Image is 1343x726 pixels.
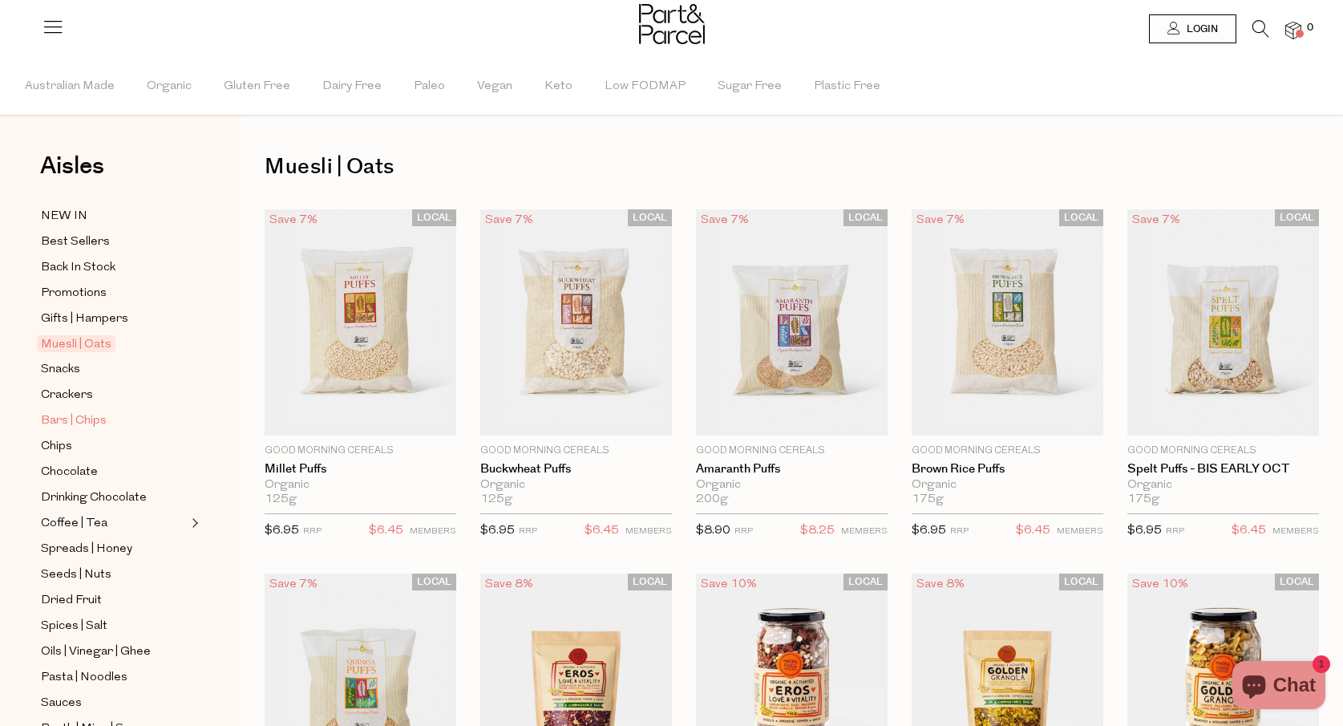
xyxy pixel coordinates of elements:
[41,539,187,559] a: Spreads | Honey
[1127,525,1162,537] span: $6.95
[41,590,187,610] a: Dried Fruit
[544,59,572,115] span: Keto
[480,525,515,537] span: $6.95
[718,59,782,115] span: Sugar Free
[265,478,456,493] div: Organic
[41,513,187,533] a: Coffee | Tea
[41,591,102,610] span: Dried Fruit
[696,525,730,537] span: $8.90
[912,493,944,507] span: 175g
[25,59,115,115] span: Australian Made
[1127,574,1193,595] div: Save 10%
[1303,21,1317,35] span: 0
[1127,209,1319,436] img: Spelt Puffs - BIS EARLY OCT
[480,209,538,231] div: Save 7%
[41,232,187,252] a: Best Sellers
[41,514,107,533] span: Coffee | Tea
[41,489,147,508] span: Drinking Chocolate
[950,527,969,536] small: RRP
[41,616,187,636] a: Spices | Salt
[696,574,762,595] div: Save 10%
[480,444,672,458] p: Good Morning Cereals
[147,59,192,115] span: Organic
[265,148,1319,185] h1: Muesli | Oats
[480,493,512,507] span: 125g
[41,385,187,405] a: Crackers
[1149,14,1236,43] a: Login
[40,148,104,184] span: Aisles
[41,643,151,662] span: Oils | Vinegar | Ghee
[41,488,187,508] a: Drinking Chocolate
[41,437,72,456] span: Chips
[912,209,1103,436] img: Brown Rice Puffs
[412,209,456,226] span: LOCAL
[224,59,290,115] span: Gluten Free
[41,386,93,405] span: Crackers
[696,209,754,231] div: Save 7%
[1127,493,1159,507] span: 175g
[1183,22,1218,36] span: Login
[1275,574,1319,590] span: LOCAL
[41,693,187,713] a: Sauces
[369,521,403,541] span: $6.45
[912,462,1103,477] a: Brown Rice Puffs
[628,209,672,226] span: LOCAL
[519,527,537,536] small: RRP
[1016,521,1050,541] span: $6.45
[41,667,187,687] a: Pasta | Noodles
[265,493,297,507] span: 125g
[265,462,456,477] a: Millet Puffs
[696,478,888,493] div: Organic
[585,521,619,541] span: $6.45
[41,360,80,379] span: Snacks
[41,258,115,278] span: Back In Stock
[480,478,672,493] div: Organic
[41,565,187,585] a: Seeds | Nuts
[480,462,672,477] a: Buckwheat Puffs
[40,154,104,194] a: Aisles
[800,521,835,541] span: $8.25
[1166,527,1184,536] small: RRP
[41,436,187,456] a: Chips
[37,335,115,352] span: Muesli | Oats
[696,209,888,436] img: Amaranth Puffs
[265,209,322,231] div: Save 7%
[41,462,187,482] a: Chocolate
[841,527,888,536] small: MEMBERS
[265,444,456,458] p: Good Morning Cereals
[696,462,888,477] a: Amaranth Puffs
[912,574,969,595] div: Save 8%
[303,527,322,536] small: RRP
[639,4,705,44] img: Part&Parcel
[1272,527,1319,536] small: MEMBERS
[41,309,187,329] a: Gifts | Hampers
[912,478,1103,493] div: Organic
[188,513,199,533] button: Expand/Collapse Coffee | Tea
[912,444,1103,458] p: Good Morning Cereals
[912,525,946,537] span: $6.95
[480,574,538,595] div: Save 8%
[41,284,107,303] span: Promotions
[912,209,969,231] div: Save 7%
[265,574,322,595] div: Save 7%
[265,525,299,537] span: $6.95
[41,411,187,431] a: Bars | Chips
[1285,22,1301,39] a: 0
[41,540,132,559] span: Spreads | Honey
[414,59,445,115] span: Paleo
[1057,527,1103,536] small: MEMBERS
[477,59,512,115] span: Vegan
[41,335,187,354] a: Muesli | Oats
[41,283,187,303] a: Promotions
[41,463,98,482] span: Chocolate
[1275,209,1319,226] span: LOCAL
[1059,574,1103,590] span: LOCAL
[412,574,456,590] span: LOCAL
[322,59,382,115] span: Dairy Free
[625,527,672,536] small: MEMBERS
[1059,209,1103,226] span: LOCAL
[41,233,110,252] span: Best Sellers
[814,59,880,115] span: Plastic Free
[605,59,686,115] span: Low FODMAP
[410,527,456,536] small: MEMBERS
